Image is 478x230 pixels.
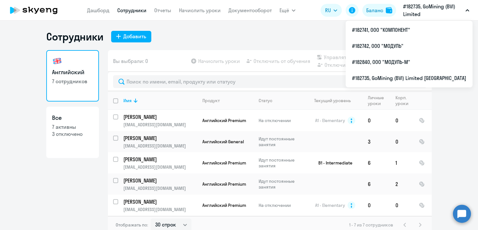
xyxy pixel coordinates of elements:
[395,95,409,106] div: Корп. уроки
[390,152,414,173] td: 1
[123,143,197,149] p: [EMAIL_ADDRESS][DOMAIN_NAME]
[228,7,272,13] a: Документооборот
[123,122,197,128] p: [EMAIL_ADDRESS][DOMAIN_NAME]
[259,98,303,103] div: Статус
[395,95,413,106] div: Корп. уроки
[403,3,463,18] p: #182735, GoMining (BVI) Limited [GEOGRAPHIC_DATA]
[314,98,351,103] div: Текущий уровень
[202,98,220,103] div: Продукт
[123,177,196,184] p: [PERSON_NAME]
[259,202,303,208] p: На отключении
[123,164,197,170] p: [EMAIL_ADDRESS][DOMAIN_NAME]
[202,160,246,166] span: Английский Premium
[46,30,103,43] h1: Сотрудники
[123,98,197,103] div: Имя
[202,202,246,208] span: Английский Premium
[390,131,414,152] td: 0
[202,181,246,187] span: Английский Premium
[123,98,132,103] div: Имя
[308,98,362,103] div: Текущий уровень
[390,110,414,131] td: 0
[179,7,221,13] a: Начислить уроки
[123,207,197,212] p: [EMAIL_ADDRESS][DOMAIN_NAME]
[202,118,246,123] span: Английский Premium
[303,152,363,173] td: B1 - Intermediate
[363,173,390,195] td: 6
[259,98,272,103] div: Статус
[123,113,197,120] a: [PERSON_NAME]
[363,195,390,216] td: 0
[52,114,93,122] h3: Все
[46,50,99,102] a: Английский7 сотрудников
[123,32,146,40] div: Добавить
[52,123,93,130] p: 7 активны
[154,7,171,13] a: Отчеты
[390,173,414,195] td: 2
[52,68,93,76] h3: Английский
[116,222,148,228] span: Отображать по:
[362,4,396,17] button: Балансbalance
[279,4,296,17] button: Ещё
[46,107,99,158] a: Все7 активны3 отключено
[52,78,93,85] p: 7 сотрудников
[52,56,62,66] img: english
[123,135,197,142] a: [PERSON_NAME]
[202,139,244,145] span: Английский General
[368,95,390,106] div: Личные уроки
[123,177,197,184] a: [PERSON_NAME]
[123,113,196,120] p: [PERSON_NAME]
[111,31,151,42] button: Добавить
[259,157,303,169] p: Идут постоянные занятия
[113,57,148,65] span: Вы выбрали: 0
[123,135,196,142] p: [PERSON_NAME]
[259,178,303,190] p: Идут постоянные занятия
[259,118,303,123] p: На отключении
[346,21,473,87] ul: Ещё
[123,198,196,205] p: [PERSON_NAME]
[363,110,390,131] td: 0
[363,131,390,152] td: 3
[123,185,197,191] p: [EMAIL_ADDRESS][DOMAIN_NAME]
[349,222,393,228] span: 1 - 7 из 7 сотрудников
[386,7,392,13] img: balance
[279,6,289,14] span: Ещё
[123,198,197,205] a: [PERSON_NAME]
[368,95,386,106] div: Личные уроки
[315,118,345,123] span: A1 - Elementary
[325,6,331,14] span: RU
[52,130,93,137] p: 3 отключено
[259,136,303,147] p: Идут постоянные занятия
[202,98,253,103] div: Продукт
[321,4,342,17] button: RU
[315,202,345,208] span: A1 - Elementary
[366,6,383,14] div: Баланс
[123,156,197,163] a: [PERSON_NAME]
[117,7,146,13] a: Сотрудники
[113,75,427,88] input: Поиск по имени, email, продукту или статусу
[363,152,390,173] td: 6
[400,3,473,18] button: #182735, GoMining (BVI) Limited [GEOGRAPHIC_DATA]
[87,7,110,13] a: Дашборд
[123,156,196,163] p: [PERSON_NAME]
[390,195,414,216] td: 0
